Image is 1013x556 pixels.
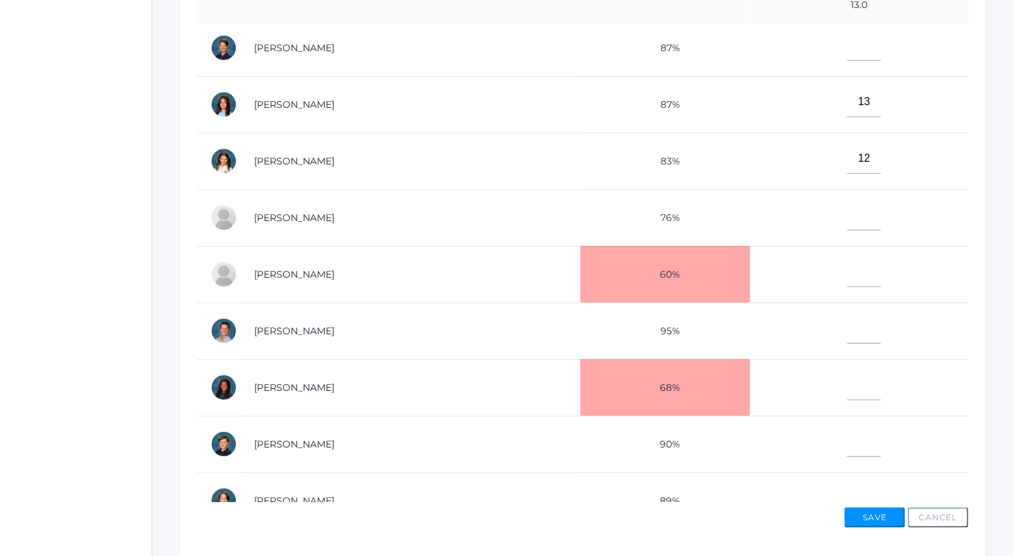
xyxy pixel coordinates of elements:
[210,431,237,458] div: Asher Pedersen
[254,381,334,394] a: [PERSON_NAME]
[210,91,237,118] div: Kadyn Ehrlich
[580,246,749,303] td: 60%
[254,438,334,450] a: [PERSON_NAME]
[254,268,334,280] a: [PERSON_NAME]
[210,261,237,288] div: Eli Henry
[254,495,334,507] a: [PERSON_NAME]
[580,189,749,246] td: 76%
[580,359,749,416] td: 68%
[580,133,749,189] td: 83%
[210,34,237,61] div: Levi Dailey-Langin
[254,98,334,111] a: [PERSON_NAME]
[210,487,237,514] div: Nathaniel Torok
[845,507,905,528] button: Save
[580,76,749,133] td: 87%
[580,472,749,529] td: 89%
[210,374,237,401] div: Norah Hosking
[210,204,237,231] div: Pauline Harris
[254,42,334,54] a: [PERSON_NAME]
[580,20,749,76] td: 87%
[254,155,334,167] a: [PERSON_NAME]
[580,416,749,472] td: 90%
[210,148,237,175] div: Ceylee Ekdahl
[580,303,749,359] td: 95%
[908,507,969,528] button: Cancel
[210,317,237,344] div: Levi Herrera
[254,212,334,224] a: [PERSON_NAME]
[254,325,334,337] a: [PERSON_NAME]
